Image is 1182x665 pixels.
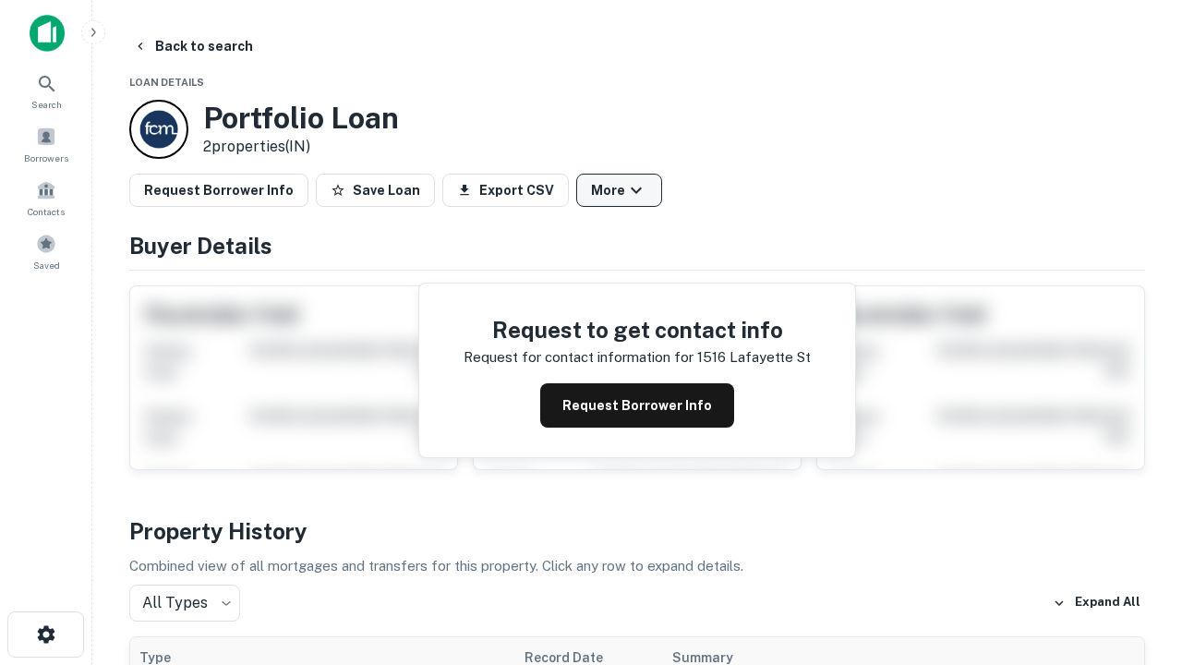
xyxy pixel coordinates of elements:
button: Expand All [1048,589,1145,617]
a: Contacts [6,173,87,223]
h4: Property History [129,514,1145,548]
span: Contacts [28,204,65,219]
h4: Buyer Details [129,229,1145,262]
button: Back to search [126,30,260,63]
p: 1516 lafayette st [697,346,811,369]
button: Save Loan [316,174,435,207]
iframe: Chat Widget [1090,458,1182,547]
div: All Types [129,585,240,622]
button: More [576,174,662,207]
button: Request Borrower Info [129,174,308,207]
button: Export CSV [442,174,569,207]
p: 2 properties (IN) [203,136,399,158]
p: Request for contact information for [464,346,694,369]
img: capitalize-icon.png [30,15,65,52]
a: Borrowers [6,119,87,169]
a: Saved [6,226,87,276]
span: Search [31,97,62,112]
h4: Request to get contact info [464,313,811,346]
span: Loan Details [129,77,204,88]
span: Borrowers [24,151,68,165]
h3: Portfolio Loan [203,101,399,136]
a: Search [6,66,87,115]
p: Combined view of all mortgages and transfers for this property. Click any row to expand details. [129,555,1145,577]
button: Request Borrower Info [540,383,734,428]
span: Saved [33,258,60,272]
